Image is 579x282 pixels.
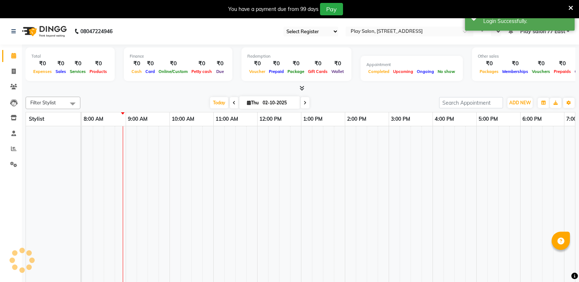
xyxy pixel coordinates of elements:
[30,100,56,105] span: Filter Stylist
[130,69,144,74] span: Cash
[286,59,306,68] div: ₹0
[345,114,368,124] a: 2:00 PM
[214,59,226,68] div: ₹0
[88,69,109,74] span: Products
[433,114,456,124] a: 4:00 PM
[29,116,44,122] span: Stylist
[366,62,457,68] div: Appointment
[530,59,552,68] div: ₹0
[54,69,68,74] span: Sales
[82,114,105,124] a: 8:00 AM
[190,59,214,68] div: ₹0
[267,59,286,68] div: ₹0
[80,21,113,42] b: 08047224946
[436,69,457,74] span: No show
[126,114,149,124] a: 9:00 AM
[157,69,190,74] span: Online/Custom
[391,69,415,74] span: Upcoming
[210,97,228,108] span: Today
[389,114,412,124] a: 3:00 PM
[267,69,286,74] span: Prepaid
[366,69,391,74] span: Completed
[190,69,214,74] span: Petty cash
[439,97,503,108] input: Search Appointment
[54,59,68,68] div: ₹0
[478,69,500,74] span: Packages
[258,114,283,124] a: 12:00 PM
[214,114,240,124] a: 11:00 AM
[286,69,306,74] span: Package
[483,18,569,25] div: Login Successfully.
[330,59,346,68] div: ₹0
[521,114,544,124] a: 6:00 PM
[157,59,190,68] div: ₹0
[31,53,109,59] div: Total
[214,69,226,74] span: Due
[130,53,226,59] div: Finance
[170,114,196,124] a: 10:00 AM
[330,69,346,74] span: Wallet
[130,59,144,68] div: ₹0
[260,97,297,108] input: 2025-10-02
[19,21,69,42] img: logo
[507,98,533,108] button: ADD NEW
[320,3,343,15] button: Pay
[415,69,436,74] span: Ongoing
[31,59,54,68] div: ₹0
[509,100,531,105] span: ADD NEW
[247,53,346,59] div: Redemption
[247,69,267,74] span: Voucher
[477,114,500,124] a: 5:00 PM
[306,59,330,68] div: ₹0
[245,100,260,105] span: Thu
[306,69,330,74] span: Gift Cards
[552,69,573,74] span: Prepaids
[552,59,573,68] div: ₹0
[301,114,324,124] a: 1:00 PM
[520,28,565,35] span: Play salon 77 East
[31,69,54,74] span: Expenses
[478,59,500,68] div: ₹0
[500,59,530,68] div: ₹0
[68,59,88,68] div: ₹0
[247,59,267,68] div: ₹0
[68,69,88,74] span: Services
[500,69,530,74] span: Memberships
[88,59,109,68] div: ₹0
[144,59,157,68] div: ₹0
[228,5,319,13] div: You have a payment due from 99 days
[530,69,552,74] span: Vouchers
[144,69,157,74] span: Card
